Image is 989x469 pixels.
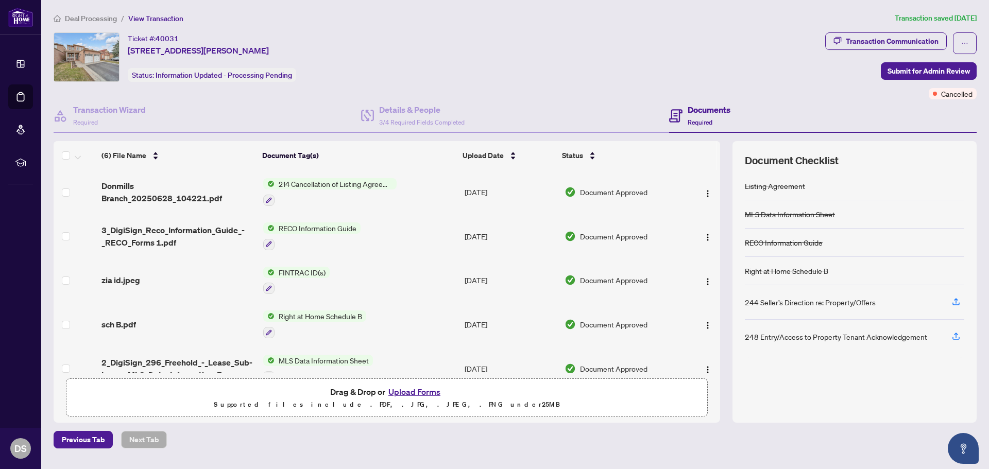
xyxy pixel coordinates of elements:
span: Document Checklist [745,153,839,168]
div: Ticket #: [128,32,179,44]
span: 40031 [156,34,179,43]
td: [DATE] [461,170,560,214]
img: Logo [704,321,712,329]
img: Logo [704,277,712,286]
th: Upload Date [458,141,558,170]
img: Logo [704,189,712,198]
span: 3_DigiSign_Reco_Information_Guide_-_RECO_Forms 1.pdf [101,224,254,249]
span: Drag & Drop or [330,385,444,398]
span: Upload Date [463,150,504,161]
img: logo [8,8,33,27]
button: Status IconRight at Home Schedule B [263,310,366,338]
img: Status Icon [263,178,275,189]
th: Document Tag(s) [258,141,459,170]
td: [DATE] [461,214,560,258]
button: Upload Forms [385,385,444,398]
button: Transaction Communication [825,32,947,50]
button: Status Icon214 Cancellation of Listing Agreement - Authority to Offer for Lease [263,178,397,206]
button: Logo [700,184,716,200]
span: sch B.pdf [101,318,136,331]
img: Document Status [565,186,576,198]
button: Previous Tab [54,431,113,448]
div: Status: [128,68,296,82]
button: Open asap [948,433,979,464]
button: Logo [700,228,716,245]
h4: Details & People [379,103,465,116]
div: Right at Home Schedule B [745,265,828,276]
span: zia id.jpeg [101,274,140,286]
img: IMG-E12216061_1.jpg [54,33,119,81]
button: Status IconFINTRAC ID(s) [263,267,330,294]
span: Document Approved [580,319,647,330]
td: [DATE] [461,258,560,303]
th: Status [558,141,682,170]
img: Document Status [565,319,576,330]
h4: Documents [688,103,730,116]
span: MLS Data Information Sheet [275,355,373,366]
button: Submit for Admin Review [881,62,977,80]
h4: Transaction Wizard [73,103,146,116]
button: Logo [700,316,716,333]
div: 244 Seller’s Direction re: Property/Offers [745,297,876,308]
span: Drag & Drop orUpload FormsSupported files include .PDF, .JPG, .JPEG, .PNG under25MB [66,379,707,417]
div: RECO Information Guide [745,237,823,248]
span: Required [73,118,98,126]
img: Document Status [565,363,576,374]
span: Submit for Admin Review [888,63,970,79]
img: Status Icon [263,267,275,278]
article: Transaction saved [DATE] [895,12,977,24]
button: Status IconRECO Information Guide [263,222,361,250]
td: [DATE] [461,302,560,346]
img: Status Icon [263,310,275,322]
li: / [121,12,124,24]
button: Next Tab [121,431,167,448]
img: Status Icon [263,222,275,234]
img: Logo [704,233,712,241]
span: home [54,15,61,22]
img: Document Status [565,231,576,242]
td: [DATE] [461,346,560,391]
span: ellipsis [961,40,968,47]
span: Previous Tab [62,431,105,448]
span: Right at Home Schedule B [275,310,366,322]
span: 214 Cancellation of Listing Agreement - Authority to Offer for Lease [275,178,397,189]
img: Logo [704,366,712,374]
img: Document Status [565,274,576,286]
button: Status IconMLS Data Information Sheet [263,355,373,383]
span: (6) File Name [101,150,146,161]
div: Listing Agreement [745,180,805,192]
span: 2_DigiSign_296_Freehold_-_Lease_Sub-Lease_MLS_Data_Information_Form_-_PropTx-[PERSON_NAME].pdf [101,356,254,381]
span: View Transaction [128,14,183,23]
span: Cancelled [941,88,973,99]
span: Donmills Branch_20250628_104221.pdf [101,180,254,204]
span: FINTRAC ID(s) [275,267,330,278]
span: [STREET_ADDRESS][PERSON_NAME] [128,44,269,57]
p: Supported files include .PDF, .JPG, .JPEG, .PNG under 25 MB [73,398,701,411]
button: Logo [700,272,716,288]
div: MLS Data Information Sheet [745,209,835,220]
span: Document Approved [580,231,647,242]
div: 248 Entry/Access to Property Tenant Acknowledgement [745,331,927,342]
span: RECO Information Guide [275,222,361,234]
button: Logo [700,360,716,377]
img: Status Icon [263,355,275,366]
div: Transaction Communication [846,33,939,49]
span: 3/4 Required Fields Completed [379,118,465,126]
span: Document Approved [580,186,647,198]
span: DS [14,441,27,456]
span: Required [688,118,712,126]
th: (6) File Name [97,141,258,170]
span: Document Approved [580,363,647,374]
span: Status [562,150,583,161]
span: Document Approved [580,274,647,286]
span: Deal Processing [65,14,117,23]
span: Information Updated - Processing Pending [156,71,292,80]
